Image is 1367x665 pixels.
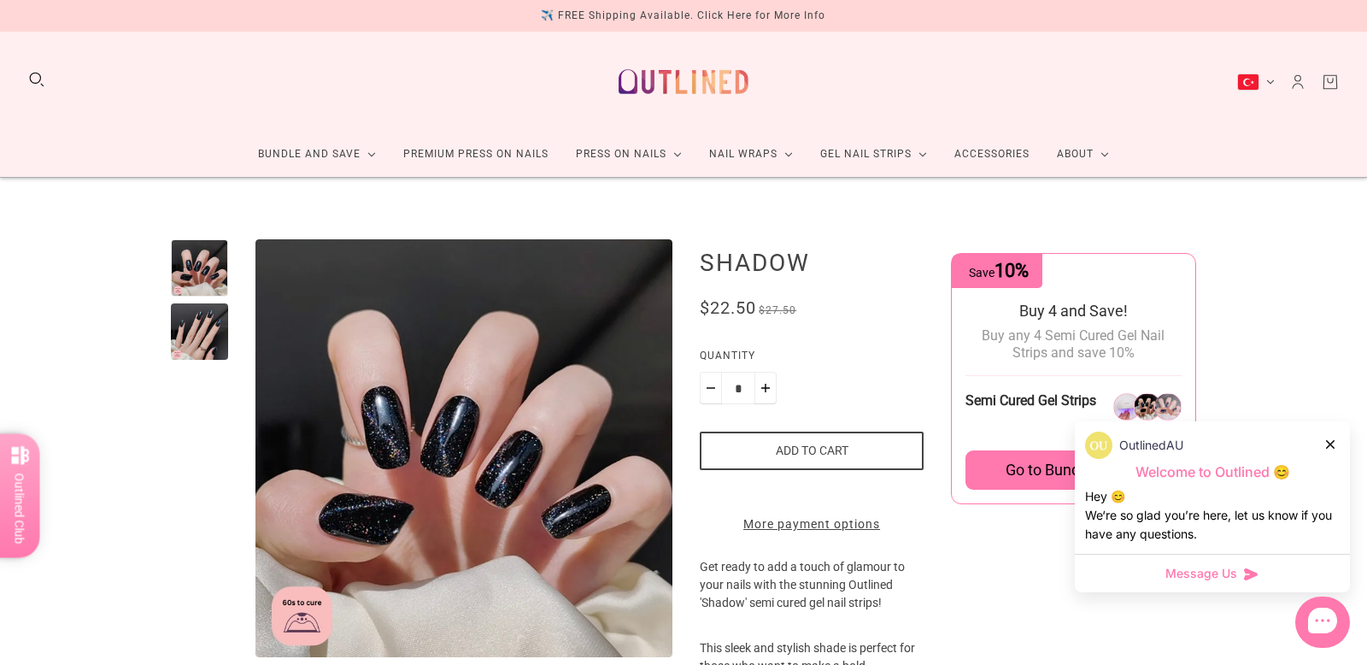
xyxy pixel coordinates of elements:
[1165,565,1237,582] span: Message Us
[700,432,924,470] button: Add to cart
[1085,463,1340,481] p: Welcome to Outlined 😊
[255,239,673,657] modal-trigger: Enlarge product image
[695,132,807,177] a: Nail Wraps
[390,132,562,177] a: Premium Press On Nails
[1006,461,1141,480] span: Go to Bundle builder
[807,132,941,177] a: Gel Nail Strips
[982,327,1165,361] span: Buy any 4 Semi Cured Gel Nail Strips and save 10%
[1321,73,1340,91] a: Cart
[1237,74,1275,91] button: Türkiye
[1288,73,1307,91] a: Account
[994,260,1029,281] span: 10%
[700,248,924,277] h1: Shadow
[255,239,673,657] img: Shadow - Outlined Semi Cured Gel Nail Strips
[754,372,777,404] button: Plus
[608,45,759,118] a: Outlined
[700,372,722,404] button: Minus
[700,558,924,639] p: Get ready to add a touch of glamour to your nails with the stunning Outlined 'Shadow' semi cured ...
[1043,132,1123,177] a: About
[27,70,46,89] button: Search
[1119,436,1183,455] p: OutlinedAU
[562,132,695,177] a: Press On Nails
[1085,487,1340,544] div: Hey 😊 We‘re so glad you’re here, let us know if you have any questions.
[244,132,390,177] a: Bundle and Save
[541,7,825,25] div: ✈️ FREE Shipping Available. Click Here for More Info
[1085,432,1112,459] img: data:image/png;base64,iVBORw0KGgoAAAANSUhEUgAAACQAAAAkCAYAAADhAJiYAAAC6klEQVR4AexVPWgUQRT+dvf29v6...
[969,266,1029,280] span: Save
[941,132,1043,177] a: Accessories
[700,515,924,533] a: More payment options
[700,347,924,372] label: Quantity
[1019,302,1128,320] span: Buy 4 and Save!
[700,297,756,318] span: $22.50
[965,392,1096,409] span: Semi Cured Gel Strips
[759,304,796,316] span: $27.50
